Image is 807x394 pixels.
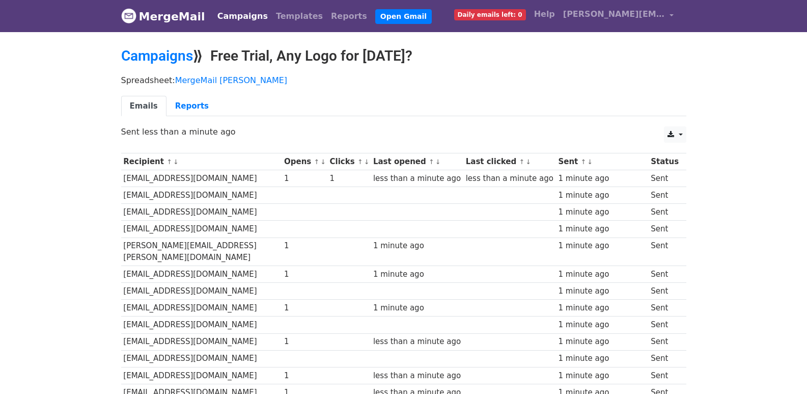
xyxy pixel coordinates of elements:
[121,317,282,333] td: [EMAIL_ADDRESS][DOMAIN_NAME]
[121,47,193,64] a: Campaigns
[648,300,681,317] td: Sent
[314,158,320,166] a: ↑
[166,158,172,166] a: ↑
[373,336,461,348] div: less than a minute ago
[121,75,686,86] p: Spreadsheet:
[121,238,282,266] td: [PERSON_NAME][EMAIL_ADDRESS][PERSON_NAME][DOMAIN_NAME]
[364,158,370,166] a: ↓
[530,4,559,24] a: Help
[121,8,136,23] img: MergeMail logo
[121,266,282,283] td: [EMAIL_ADDRESS][DOMAIN_NAME]
[213,6,272,27] a: Campaigns
[121,153,282,170] th: Recipient
[121,350,282,367] td: [EMAIL_ADDRESS][DOMAIN_NAME]
[648,187,681,204] td: Sent
[648,317,681,333] td: Sent
[429,158,434,166] a: ↑
[320,158,326,166] a: ↓
[558,336,646,348] div: 1 minute ago
[648,204,681,221] td: Sent
[121,96,166,117] a: Emails
[121,367,282,384] td: [EMAIL_ADDRESS][DOMAIN_NAME]
[648,367,681,384] td: Sent
[525,158,531,166] a: ↓
[284,370,325,382] div: 1
[558,240,646,252] div: 1 minute ago
[435,158,441,166] a: ↓
[558,223,646,235] div: 1 minute ago
[558,269,646,280] div: 1 minute ago
[284,173,325,185] div: 1
[648,350,681,367] td: Sent
[121,204,282,221] td: [EMAIL_ADDRESS][DOMAIN_NAME]
[284,269,325,280] div: 1
[282,153,327,170] th: Opens
[121,47,686,65] h2: ⟫ Free Trial, Any Logo for [DATE]?
[327,6,371,27] a: Reports
[463,153,556,170] th: Last clicked
[121,300,282,317] td: [EMAIL_ADDRESS][DOMAIN_NAME]
[327,153,371,170] th: Clicks
[558,173,646,185] div: 1 minute ago
[581,158,587,166] a: ↑
[648,283,681,300] td: Sent
[284,302,325,314] div: 1
[556,153,649,170] th: Sent
[357,158,363,166] a: ↑
[648,221,681,238] td: Sent
[121,333,282,350] td: [EMAIL_ADDRESS][DOMAIN_NAME]
[648,238,681,266] td: Sent
[450,4,530,24] a: Daily emails left: 0
[373,302,461,314] div: 1 minute ago
[559,4,678,28] a: [PERSON_NAME][EMAIL_ADDRESS][DOMAIN_NAME]
[375,9,432,24] a: Open Gmail
[175,75,287,85] a: MergeMail [PERSON_NAME]
[330,173,369,185] div: 1
[558,302,646,314] div: 1 minute ago
[558,206,646,218] div: 1 minute ago
[121,221,282,238] td: [EMAIL_ADDRESS][DOMAIN_NAME]
[272,6,327,27] a: Templates
[558,285,646,297] div: 1 minute ago
[121,126,686,137] p: Sent less than a minute ago
[648,333,681,350] td: Sent
[558,190,646,201] div: 1 minute ago
[587,158,593,166] a: ↓
[373,240,461,252] div: 1 minute ago
[121,6,205,27] a: MergeMail
[648,170,681,187] td: Sent
[173,158,179,166] a: ↓
[466,173,553,185] div: less than a minute ago
[558,370,646,382] div: 1 minute ago
[454,9,526,20] span: Daily emails left: 0
[371,153,463,170] th: Last opened
[563,8,665,20] span: [PERSON_NAME][EMAIL_ADDRESS][DOMAIN_NAME]
[648,153,681,170] th: Status
[373,370,461,382] div: less than a minute ago
[166,96,217,117] a: Reports
[558,319,646,331] div: 1 minute ago
[558,353,646,364] div: 1 minute ago
[519,158,525,166] a: ↑
[648,266,681,283] td: Sent
[373,269,461,280] div: 1 minute ago
[121,170,282,187] td: [EMAIL_ADDRESS][DOMAIN_NAME]
[121,187,282,204] td: [EMAIL_ADDRESS][DOMAIN_NAME]
[373,173,461,185] div: less than a minute ago
[284,240,325,252] div: 1
[121,283,282,300] td: [EMAIL_ADDRESS][DOMAIN_NAME]
[284,336,325,348] div: 1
